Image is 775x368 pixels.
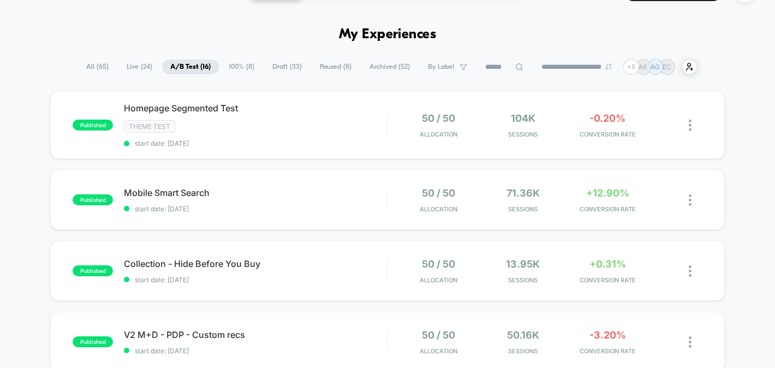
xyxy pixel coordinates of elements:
[689,265,691,277] img: close
[639,63,647,71] p: AR
[689,194,691,206] img: close
[422,329,455,341] span: 50 / 50
[124,329,387,340] span: V2 M+D - PDP - Custom recs
[605,63,612,70] img: end
[78,60,117,74] span: All ( 65 )
[484,130,563,138] span: Sessions
[73,336,113,347] span: published
[264,60,310,74] span: Draft ( 33 )
[420,205,457,213] span: Allocation
[312,60,360,74] span: Paused ( 8 )
[220,60,263,74] span: 100% ( 8 )
[73,120,113,130] span: published
[586,187,629,199] span: +12.90%
[623,59,639,75] div: + 5
[73,194,113,205] span: published
[422,187,455,199] span: 50 / 50
[568,130,647,138] span: CONVERSION RATE
[568,347,647,355] span: CONVERSION RATE
[506,187,540,199] span: 71.36k
[428,63,454,71] span: By Label
[507,329,539,341] span: 50.16k
[589,112,625,124] span: -0.20%
[124,139,387,147] span: start date: [DATE]
[689,120,691,131] img: close
[689,336,691,348] img: close
[162,60,219,74] span: A/B Test ( 16 )
[339,27,437,43] h1: My Experiences
[124,120,175,133] span: Theme Test
[484,347,563,355] span: Sessions
[124,258,387,269] span: Collection - Hide Before You Buy
[118,60,160,74] span: Live ( 24 )
[124,276,387,284] span: start date: [DATE]
[420,276,457,284] span: Allocation
[422,258,455,270] span: 50 / 50
[651,63,660,71] p: AG
[361,60,418,74] span: Archived ( 52 )
[511,112,535,124] span: 104k
[124,103,387,114] span: Homepage Segmented Test
[124,347,387,355] span: start date: [DATE]
[506,258,540,270] span: 13.95k
[422,112,455,124] span: 50 / 50
[568,276,647,284] span: CONVERSION RATE
[124,205,387,213] span: start date: [DATE]
[73,265,113,276] span: published
[663,63,671,71] p: EC
[484,205,563,213] span: Sessions
[589,329,626,341] span: -3.20%
[589,258,626,270] span: +0.31%
[420,347,457,355] span: Allocation
[484,276,563,284] span: Sessions
[124,187,387,198] span: Mobile Smart Search
[420,130,457,138] span: Allocation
